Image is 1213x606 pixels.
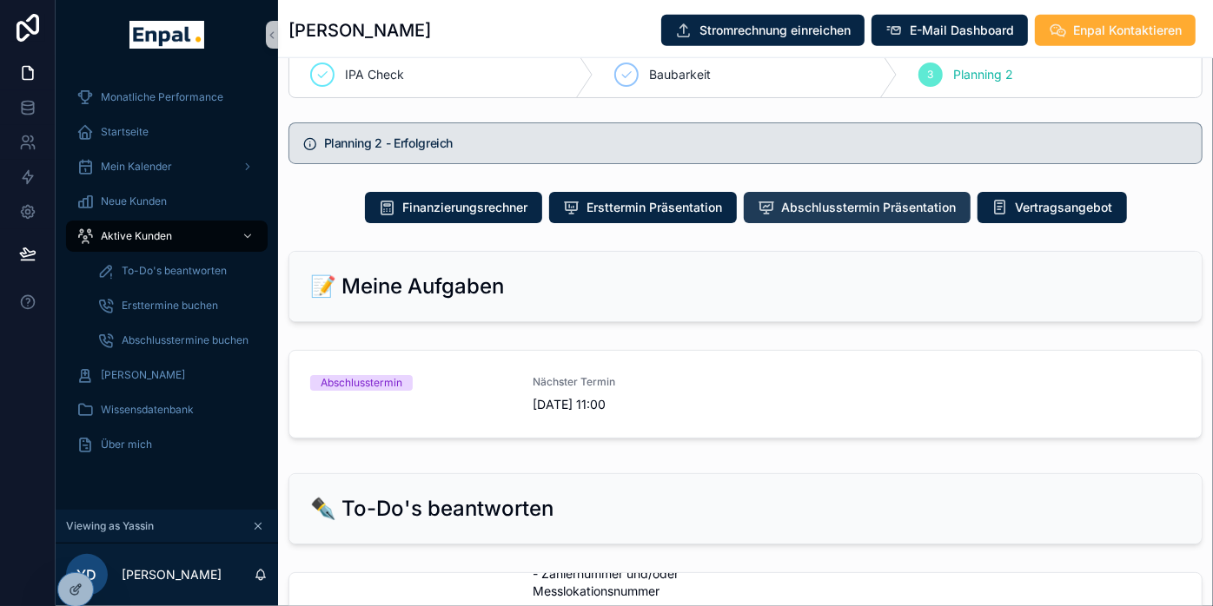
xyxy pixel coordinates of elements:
button: Finanzierungsrechner [365,192,542,223]
span: Startseite [101,125,149,139]
span: Baubarkeit [649,66,711,83]
span: Vertragsangebot [1016,199,1113,216]
span: Enpal Kontaktieren [1073,22,1182,39]
span: [PERSON_NAME] [101,368,185,382]
span: E-Mail Dashboard [910,22,1014,39]
h2: 📝 Meine Aufgaben [310,273,504,300]
span: Mein Kalender [101,160,172,174]
a: AbschlussterminNächster Termin[DATE] 11:00 [289,351,1202,438]
span: Abschlusstermine buchen [122,333,249,347]
h2: ✒️ To-Do's beantworten [310,495,553,523]
div: Abschlusstermin [321,375,402,391]
div: scrollable content [56,69,278,483]
button: Enpal Kontaktieren [1035,15,1196,46]
a: Startseite [66,116,268,148]
span: Wissensdatenbank [101,403,194,417]
a: Wissensdatenbank [66,394,268,425]
span: 3 [928,68,934,82]
span: To-Do's beantworten [122,264,227,278]
button: Abschlusstermin Präsentation [744,192,971,223]
span: Nächster Termin [534,375,736,389]
span: Über mich [101,438,152,451]
a: Aktive Kunden [66,221,268,252]
span: Ersttermine buchen [122,299,218,313]
a: Abschlusstermine buchen [87,325,268,356]
button: Ersttermin Präsentation [549,192,737,223]
a: [PERSON_NAME] [66,359,268,391]
a: Ersttermine buchen [87,290,268,321]
img: App logo [129,21,203,49]
a: Mein Kalender [66,151,268,182]
a: Monatliche Performance [66,82,268,113]
span: IPA Check [345,66,404,83]
a: To-Do's beantworten [87,255,268,287]
span: Aktive Kunden [101,229,172,243]
a: Über mich [66,429,268,460]
span: Planning 2 [953,66,1013,83]
span: Finanzierungsrechner [403,199,528,216]
button: E-Mail Dashboard [872,15,1028,46]
span: Viewing as Yassin [66,519,154,533]
h1: [PERSON_NAME] [288,18,431,43]
span: Monatliche Performance [101,90,223,104]
button: Vertragsangebot [978,192,1127,223]
span: Abschlusstermin Präsentation [782,199,957,216]
h5: Planning 2 - Erfolgreich [324,137,1188,149]
button: Stromrechnung einreichen [661,15,865,46]
a: Neue Kunden [66,186,268,217]
span: Neue Kunden [101,194,167,208]
span: [DATE] 11:00 [534,396,736,413]
span: Stromrechnung einreichen [699,22,851,39]
span: Ersttermin Präsentation [587,199,723,216]
p: [PERSON_NAME] [122,566,222,583]
span: YD [77,564,97,585]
